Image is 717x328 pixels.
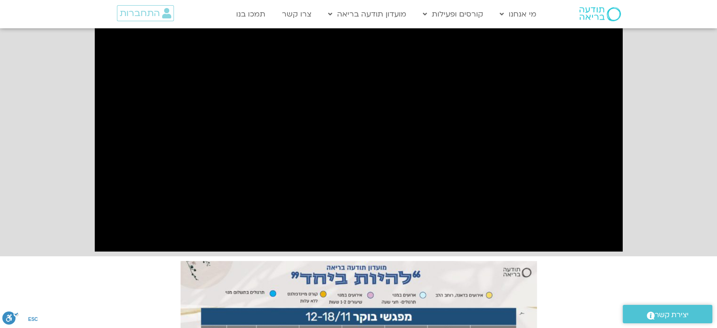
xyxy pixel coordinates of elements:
[495,5,541,23] a: מי אנחנו
[655,309,689,321] span: יצירת קשר
[623,305,712,323] a: יצירת קשר
[277,5,316,23] a: צרו קשר
[418,5,488,23] a: קורסים ופעילות
[117,5,174,21] a: התחברות
[231,5,270,23] a: תמכו בנו
[323,5,411,23] a: מועדון תודעה בריאה
[120,8,160,18] span: התחברות
[579,7,621,21] img: תודעה בריאה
